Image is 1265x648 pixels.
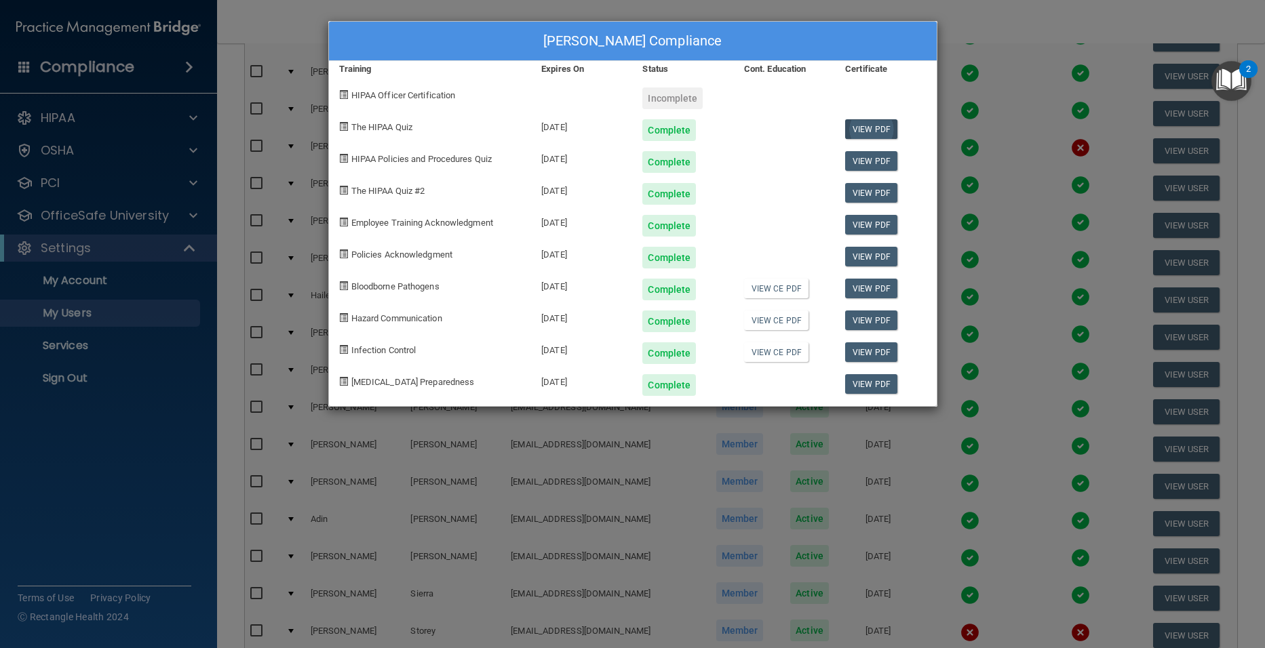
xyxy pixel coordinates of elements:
[1211,61,1251,101] button: Open Resource Center, 2 new notifications
[642,374,696,396] div: Complete
[642,279,696,300] div: Complete
[845,183,897,203] a: View PDF
[845,215,897,235] a: View PDF
[531,109,632,141] div: [DATE]
[744,279,809,298] a: View CE PDF
[632,61,733,77] div: Status
[351,122,412,132] span: The HIPAA Quiz
[531,173,632,205] div: [DATE]
[1246,69,1251,87] div: 2
[351,313,442,323] span: Hazard Communication
[744,342,809,362] a: View CE PDF
[1030,552,1249,606] iframe: Drift Widget Chat Controller
[845,374,897,394] a: View PDF
[845,310,897,330] a: View PDF
[329,61,532,77] div: Training
[531,205,632,237] div: [DATE]
[531,332,632,364] div: [DATE]
[351,281,440,291] span: Bloodborne Pathogens
[642,183,696,205] div: Complete
[351,90,456,100] span: HIPAA Officer Certification
[531,237,632,268] div: [DATE]
[845,279,897,298] a: View PDF
[642,119,696,141] div: Complete
[734,61,835,77] div: Cont. Education
[329,22,937,61] div: [PERSON_NAME] Compliance
[642,215,696,237] div: Complete
[835,61,936,77] div: Certificate
[351,154,492,164] span: HIPAA Policies and Procedures Quiz
[642,151,696,173] div: Complete
[845,247,897,266] a: View PDF
[642,87,703,109] div: Incomplete
[531,268,632,300] div: [DATE]
[642,247,696,268] div: Complete
[642,342,696,364] div: Complete
[531,61,632,77] div: Expires On
[845,119,897,139] a: View PDF
[531,364,632,396] div: [DATE]
[531,141,632,173] div: [DATE]
[351,186,425,196] span: The HIPAA Quiz #2
[531,300,632,332] div: [DATE]
[351,218,493,228] span: Employee Training Acknowledgment
[351,345,416,355] span: Infection Control
[351,249,452,260] span: Policies Acknowledgment
[744,310,809,330] a: View CE PDF
[845,151,897,171] a: View PDF
[642,310,696,332] div: Complete
[845,342,897,362] a: View PDF
[351,377,475,387] span: [MEDICAL_DATA] Preparedness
